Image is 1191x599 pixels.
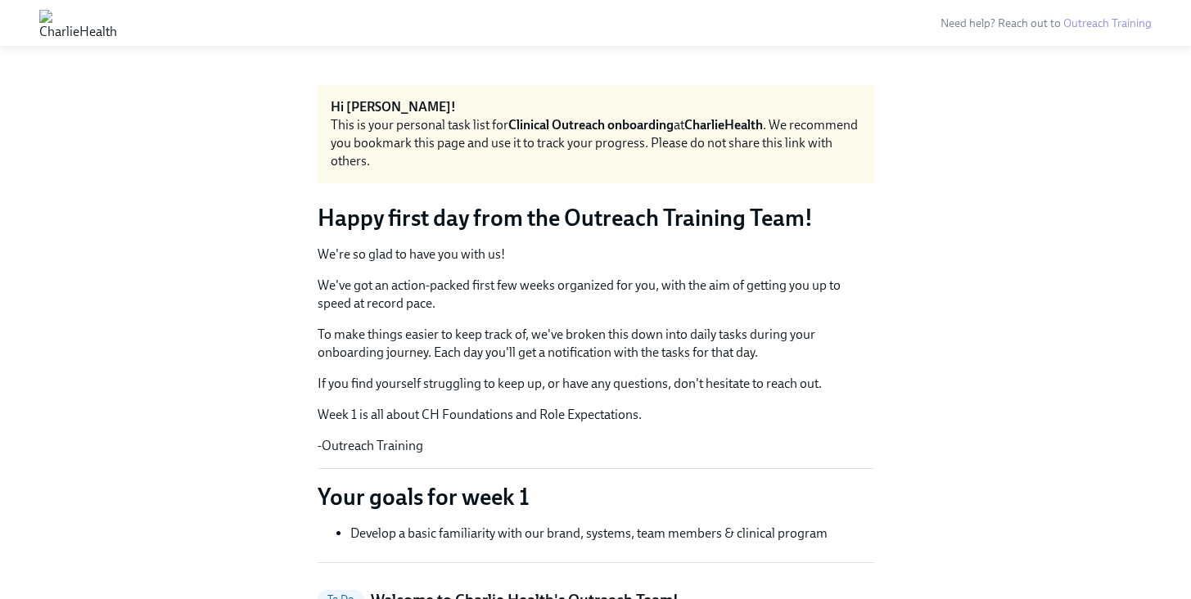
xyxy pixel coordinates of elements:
[318,245,874,263] p: We're so glad to have you with us!
[1063,16,1152,30] a: Outreach Training
[318,277,874,313] p: We've got an action-packed first few weeks organized for you, with the aim of getting you up to s...
[318,437,874,455] p: -Outreach Training
[318,203,874,232] h3: Happy first day from the Outreach Training Team!
[39,10,117,36] img: CharlieHealth
[331,99,456,115] strong: Hi [PERSON_NAME]!
[684,117,763,133] strong: CharlieHealth
[318,326,874,362] p: To make things easier to keep track of, we've broken this down into daily tasks during your onboa...
[318,406,874,424] p: Week 1 is all about CH Foundations and Role Expectations.
[350,525,874,543] li: Develop a basic familiarity with our brand, systems, team members & clinical program
[318,375,874,393] p: If you find yourself struggling to keep up, or have any questions, don't hesitate to reach out.
[318,482,874,511] p: Your goals for week 1
[508,117,674,133] strong: Clinical Outreach onboarding
[941,16,1152,30] span: Need help? Reach out to
[331,116,861,170] div: This is your personal task list for at . We recommend you bookmark this page and use it to track ...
